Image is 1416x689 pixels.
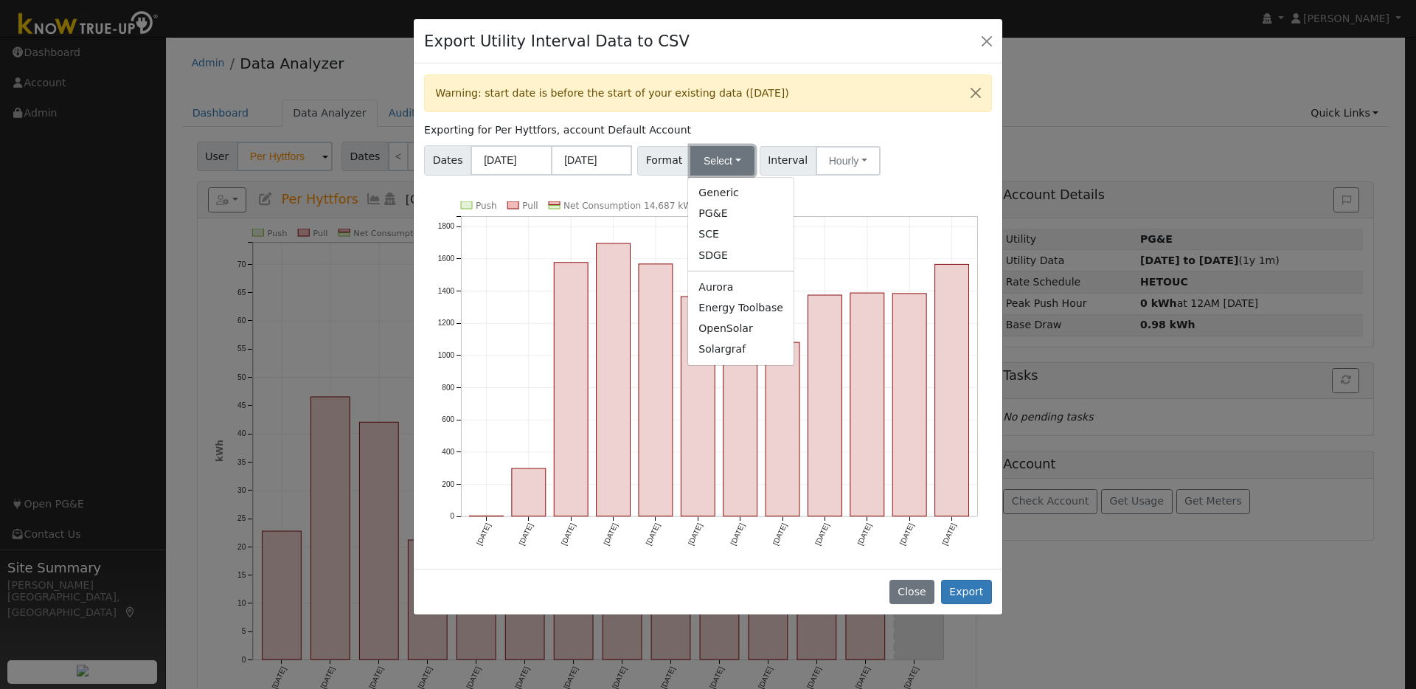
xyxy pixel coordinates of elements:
text: [DATE] [518,522,535,546]
text: [DATE] [771,522,788,546]
text: 600 [442,415,454,423]
span: Interval [760,146,816,176]
button: Hourly [816,146,881,176]
rect: onclick="" [597,243,631,516]
text: [DATE] [813,522,830,546]
h4: Export Utility Interval Data to CSV [424,30,690,53]
a: OpenSolar [688,318,794,339]
text: [DATE] [940,522,957,546]
text: [DATE] [729,522,746,546]
rect: onclick="" [512,468,546,516]
text: 1000 [438,351,455,359]
text: [DATE] [602,522,619,546]
a: Solargraf [688,339,794,360]
text: 1400 [438,287,455,295]
rect: onclick="" [935,264,969,516]
button: Export [941,580,992,605]
span: Dates [424,145,471,176]
rect: onclick="" [681,297,715,516]
rect: onclick="" [723,289,757,516]
text: 200 [442,480,454,488]
rect: onclick="" [766,342,799,516]
text: 0 [451,512,455,520]
a: Generic [688,183,794,204]
text: Push [476,201,497,211]
text: [DATE] [855,522,872,546]
text: [DATE] [687,522,704,546]
text: 800 [442,384,454,392]
button: Select [690,146,754,176]
div: Warning: start date is before the start of your existing data ([DATE]) [424,75,992,112]
a: PG&E [688,204,794,224]
text: 1800 [438,222,455,230]
text: 400 [442,448,454,456]
rect: onclick="" [892,294,926,516]
button: Close [976,30,997,51]
text: Net Consumption 14,687 kWh [563,201,698,211]
a: Energy Toolbase [688,297,794,318]
text: Pull [522,201,538,211]
text: 1200 [438,319,455,327]
rect: onclick="" [850,293,884,516]
text: [DATE] [898,522,915,546]
span: Format [637,146,691,176]
rect: onclick="" [554,263,588,516]
a: Aurora [688,277,794,297]
text: [DATE] [475,522,492,546]
button: Close [889,580,934,605]
a: SCE [688,224,794,245]
text: [DATE] [645,522,662,546]
rect: onclick="" [639,264,673,516]
text: [DATE] [560,522,577,546]
rect: onclick="" [808,295,841,516]
text: 1600 [438,255,455,263]
a: SDGE [688,245,794,266]
label: Exporting for Per Hyttfors, account Default Account [424,122,691,138]
button: Close [960,75,991,111]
